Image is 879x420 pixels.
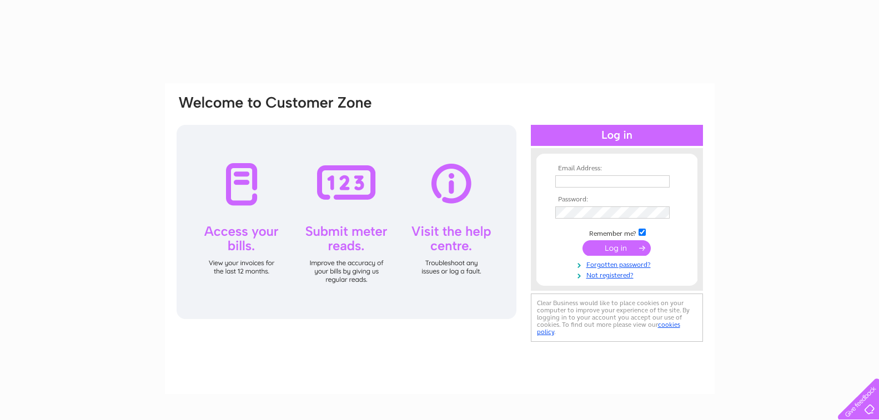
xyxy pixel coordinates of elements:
td: Remember me? [552,227,681,238]
th: Password: [552,196,681,204]
div: Clear Business would like to place cookies on your computer to improve your experience of the sit... [531,294,703,342]
input: Submit [582,240,651,256]
a: Forgotten password? [555,259,681,269]
a: Not registered? [555,269,681,280]
a: cookies policy [537,321,680,336]
th: Email Address: [552,165,681,173]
